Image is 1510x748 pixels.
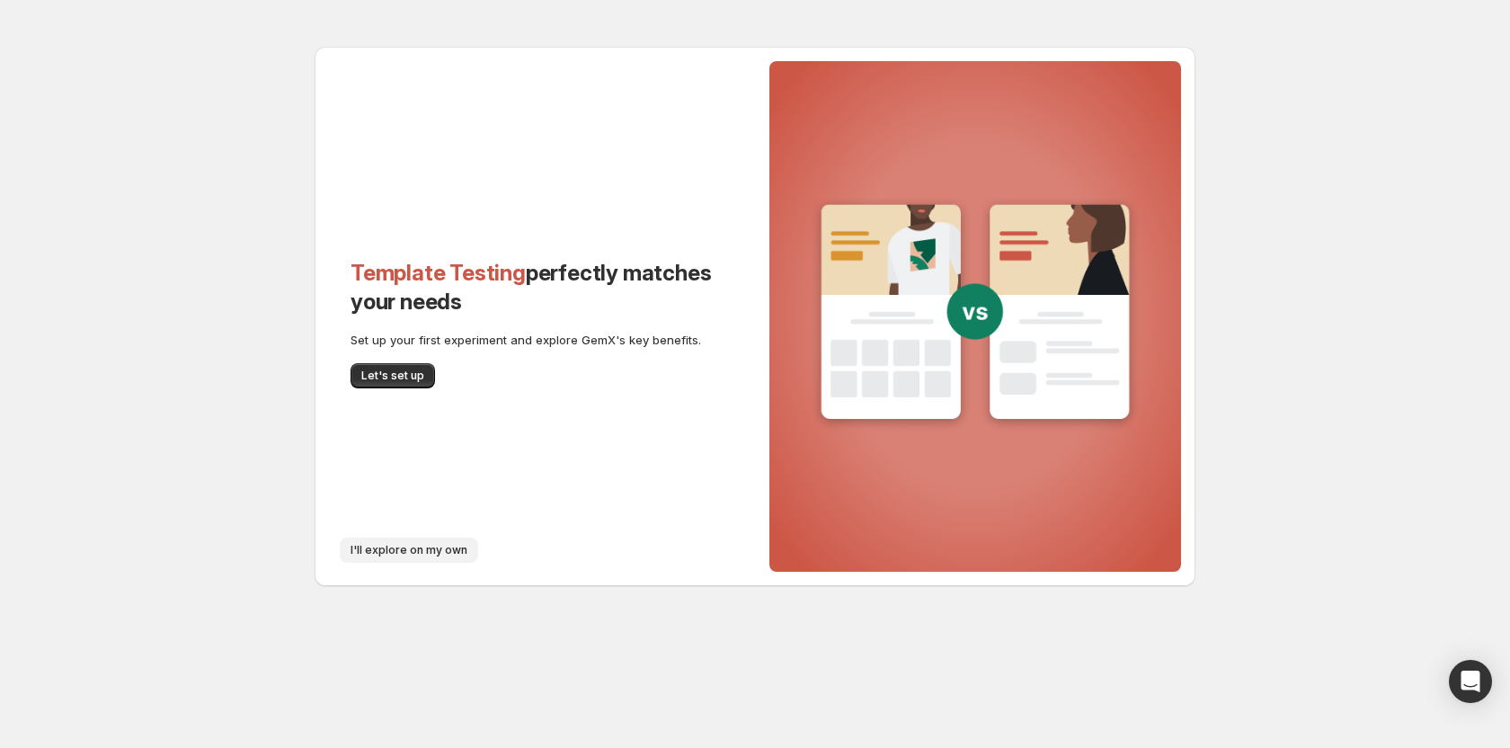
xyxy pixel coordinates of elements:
[340,538,478,563] button: I'll explore on my own
[1449,660,1492,703] div: Open Intercom Messenger
[351,260,526,286] span: Template Testing
[809,194,1141,435] img: template-testing-guide-bg
[351,259,719,316] h2: perfectly matches your needs
[361,369,424,383] span: Let's set up
[351,363,435,388] button: Let's set up
[351,543,467,557] span: I'll explore on my own
[351,331,719,349] p: Set up your first experiment and explore GemX's key benefits.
